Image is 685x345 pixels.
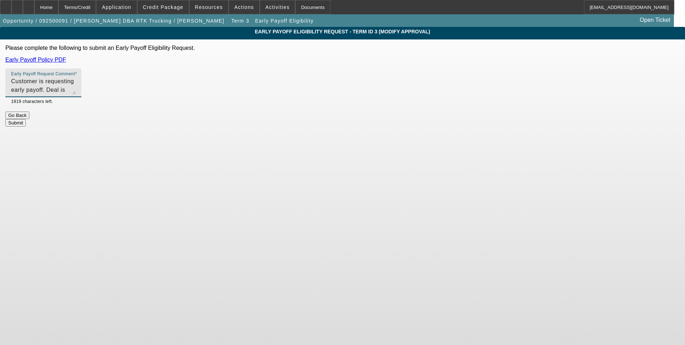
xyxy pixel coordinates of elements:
span: Actions [234,4,254,10]
mat-label: Early Payoff Request Comment [11,72,75,76]
button: Actions [229,0,259,14]
span: Early Payoff Eligibility [255,18,314,24]
button: Credit Package [138,0,189,14]
span: Resources [195,4,223,10]
button: Term 3 [229,14,252,27]
span: Opportunity / 092500091 / [PERSON_NAME] DBA RTK Trucking / [PERSON_NAME] [3,18,224,24]
span: Activities [265,4,290,10]
a: Early Payoff Policy PDF [5,57,66,63]
span: Credit Package [143,4,183,10]
button: Resources [190,0,228,14]
span: Term 3 [231,18,249,24]
button: Activities [260,0,295,14]
span: Early Payoff Eligibility Request - Term ID 3 (Modify Approval) [5,29,680,34]
span: Please complete the following to submit an Early Payoff Eligibility Request. [5,45,195,51]
mat-hint: 1919 characters left. [11,97,53,105]
button: Application [96,0,136,14]
button: Submit [5,119,26,127]
span: Application [102,4,131,10]
button: Early Payoff Eligibility [253,14,316,27]
button: Go Back [5,112,29,119]
a: Open Ticket [637,14,673,26]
